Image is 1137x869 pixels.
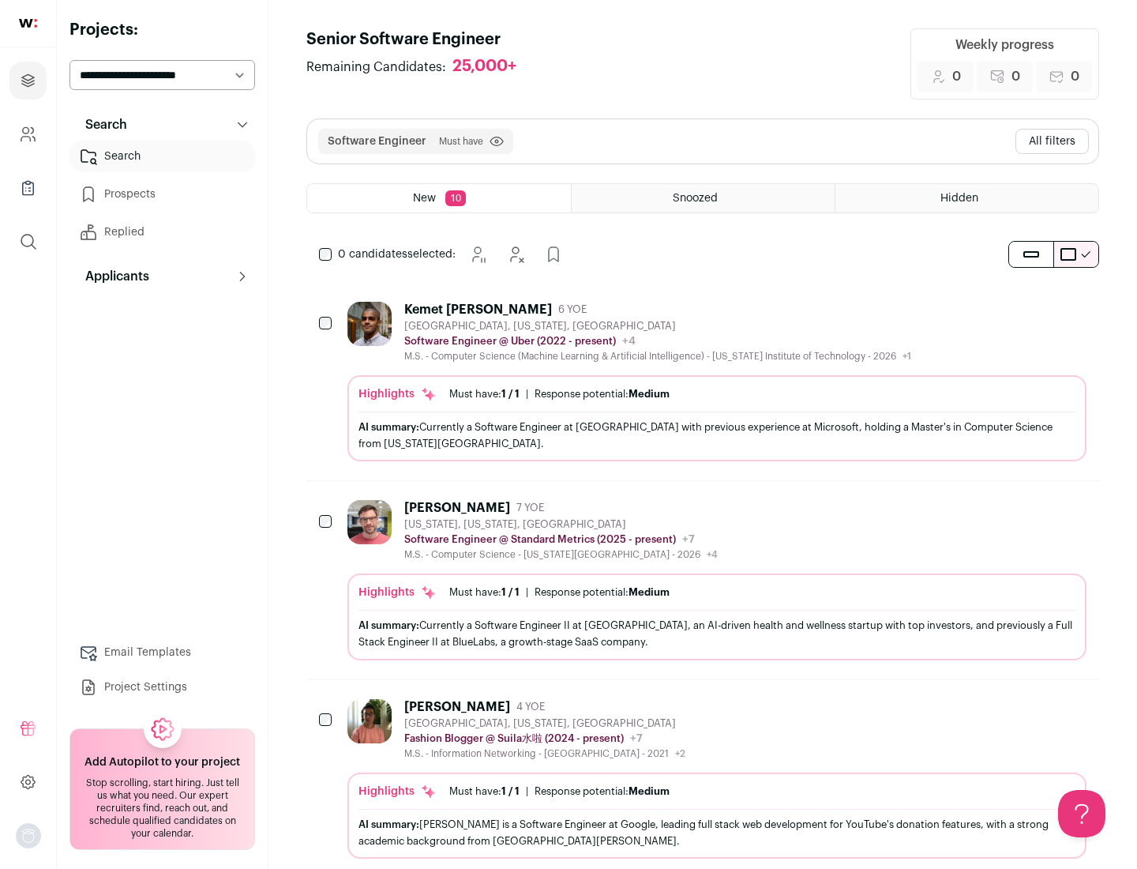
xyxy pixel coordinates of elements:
a: Company Lists [9,169,47,207]
div: [GEOGRAPHIC_DATA], [US_STATE], [GEOGRAPHIC_DATA] [404,717,685,730]
div: M.S. - Information Networking - [GEOGRAPHIC_DATA] - 2021 [404,747,685,760]
div: [PERSON_NAME] is a Software Engineer at Google, leading full stack web development for YouTube's ... [358,816,1075,849]
img: ebffc8b94a612106133ad1a79c5dcc917f1f343d62299c503ebb759c428adb03.jpg [347,699,392,743]
a: Search [69,141,255,172]
ul: | [449,388,670,401]
span: 1 / 1 [501,587,520,597]
button: Add to Prospects [538,239,569,270]
div: Highlights [358,784,437,799]
div: Response potential: [535,785,670,798]
button: Open dropdown [16,823,41,848]
a: Prospects [69,179,255,210]
ul: | [449,785,670,798]
a: Hidden [835,184,1098,213]
span: Must have [439,135,483,148]
img: 0fb184815f518ed3bcaf4f46c87e3bafcb34ea1ec747045ab451f3ffb05d485a [347,500,392,544]
h2: Add Autopilot to your project [84,754,240,770]
a: Company and ATS Settings [9,115,47,153]
span: selected: [338,246,456,262]
div: [US_STATE], [US_STATE], [GEOGRAPHIC_DATA] [404,518,718,531]
span: Remaining Candidates: [306,58,446,77]
p: Search [76,115,127,134]
a: [PERSON_NAME] 7 YOE [US_STATE], [US_STATE], [GEOGRAPHIC_DATA] Software Engineer @ Standard Metric... [347,500,1086,660]
span: 7 YOE [516,502,544,514]
span: 6 YOE [558,303,587,316]
span: Medium [629,786,670,796]
div: Stop scrolling, start hiring. Just tell us what you need. Our expert recruiters find, reach out, ... [80,777,245,840]
h1: Senior Software Engineer [306,28,532,51]
p: Software Engineer @ Standard Metrics (2025 - present) [404,533,676,546]
div: Highlights [358,585,437,600]
span: +1 [902,352,911,361]
a: [PERSON_NAME] 4 YOE [GEOGRAPHIC_DATA], [US_STATE], [GEOGRAPHIC_DATA] Fashion Blogger @ Suila水啦 (2... [347,699,1086,859]
button: Search [69,109,255,141]
span: 1 / 1 [501,786,520,796]
div: 25,000+ [452,57,516,77]
a: Replied [69,216,255,248]
a: Snoozed [572,184,835,213]
a: Kemet [PERSON_NAME] 6 YOE [GEOGRAPHIC_DATA], [US_STATE], [GEOGRAPHIC_DATA] Software Engineer @ Ub... [347,302,1086,461]
span: 1 / 1 [501,389,520,399]
ul: | [449,586,670,599]
span: +4 [707,550,718,559]
div: [PERSON_NAME] [404,699,510,715]
a: Add Autopilot to your project Stop scrolling, start hiring. Just tell us what you need. Our exper... [69,728,255,850]
span: 0 [952,67,961,86]
a: Project Settings [69,671,255,703]
span: +2 [675,749,685,758]
div: [PERSON_NAME] [404,500,510,516]
div: Weekly progress [955,36,1054,55]
span: AI summary: [358,620,419,630]
div: M.S. - Computer Science (Machine Learning & Artificial Intelligence) - [US_STATE] Institute of Te... [404,350,911,363]
button: Software Engineer [328,134,426,149]
span: 0 candidates [338,249,407,260]
button: Applicants [69,261,255,292]
div: Response potential: [535,586,670,599]
span: Snoozed [673,193,718,204]
div: Currently a Software Engineer at [GEOGRAPHIC_DATA] with previous experience at Microsoft, holding... [358,419,1075,452]
button: All filters [1015,129,1089,154]
span: 0 [1011,67,1020,86]
iframe: Help Scout Beacon - Open [1058,790,1105,837]
button: Snooze [462,239,493,270]
span: Medium [629,587,670,597]
span: 0 [1071,67,1079,86]
div: Response potential: [535,388,670,401]
img: nopic.png [16,823,41,848]
span: +7 [682,534,695,545]
div: Must have: [449,785,520,798]
p: Software Engineer @ Uber (2022 - present) [404,335,616,348]
span: +4 [622,336,636,347]
div: M.S. - Computer Science - [US_STATE][GEOGRAPHIC_DATA] - 2026 [404,548,718,561]
img: wellfound-shorthand-0d5821cbd27db2630d0214b213865d53afaa358527fdda9d0ea32b1df1b89c2c.svg [19,19,37,28]
p: Applicants [76,267,149,286]
a: Email Templates [69,637,255,668]
span: Hidden [940,193,978,204]
div: Currently a Software Engineer II at [GEOGRAPHIC_DATA], an AI-driven health and wellness startup w... [358,617,1075,650]
a: Projects [9,62,47,100]
span: AI summary: [358,422,419,432]
span: New [413,193,436,204]
span: Medium [629,389,670,399]
h2: Projects: [69,19,255,41]
div: [GEOGRAPHIC_DATA], [US_STATE], [GEOGRAPHIC_DATA] [404,320,911,333]
img: 1d26598260d5d9f7a69202d59cf331847448e6cffe37083edaed4f8fc8795bfe [347,302,392,346]
span: +7 [630,733,643,744]
button: Hide [500,239,531,270]
span: AI summary: [358,819,419,829]
p: Fashion Blogger @ Suila水啦 (2024 - present) [404,732,624,745]
span: 10 [445,190,466,206]
div: Kemet [PERSON_NAME] [404,302,552,318]
span: 4 YOE [516,701,545,713]
div: Highlights [358,386,437,402]
div: Must have: [449,388,520,401]
div: Must have: [449,586,520,599]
